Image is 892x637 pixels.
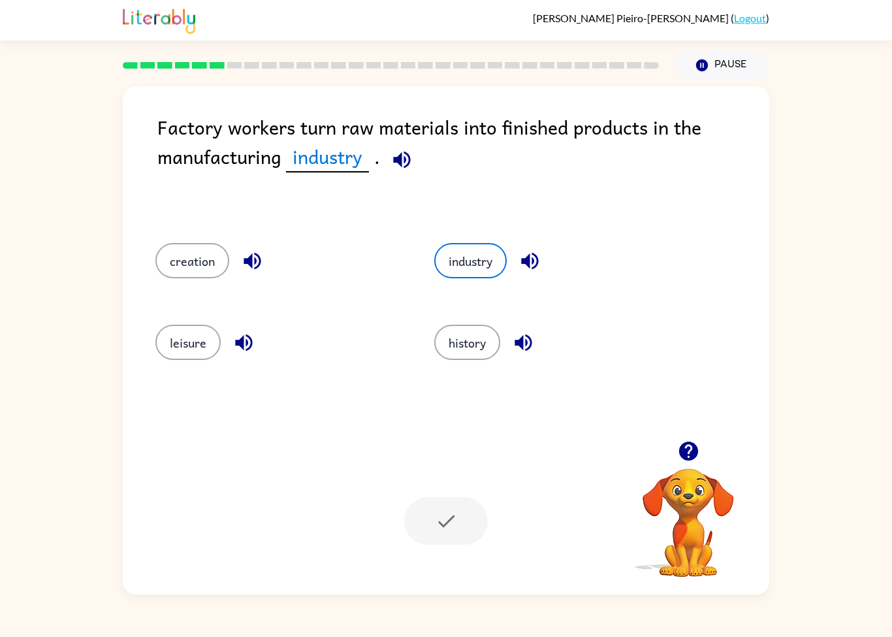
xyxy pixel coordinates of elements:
button: history [434,325,500,360]
div: Factory workers turn raw materials into finished products in the manufacturing . [157,112,769,217]
video: Your browser must support playing .mp4 files to use Literably. Please try using another browser. [623,448,754,579]
a: Logout [734,12,766,24]
img: Literably [123,5,195,34]
span: [PERSON_NAME] Pieiro-[PERSON_NAME] [533,12,731,24]
button: Pause [675,50,769,80]
button: industry [434,243,507,278]
span: industry [286,142,369,172]
button: leisure [155,325,221,360]
button: creation [155,243,229,278]
div: ( ) [533,12,769,24]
